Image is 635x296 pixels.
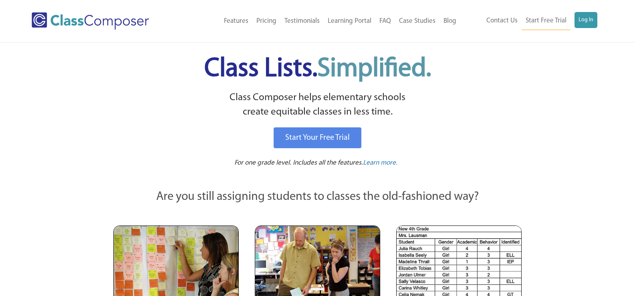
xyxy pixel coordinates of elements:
[234,159,363,166] span: For one grade level. Includes all the features.
[324,12,375,30] a: Learning Portal
[280,12,324,30] a: Testimonials
[285,134,350,142] span: Start Your Free Trial
[252,12,280,30] a: Pricing
[522,12,570,30] a: Start Free Trial
[363,159,397,166] span: Learn more.
[181,12,460,30] nav: Header Menu
[220,12,252,30] a: Features
[460,12,597,30] nav: Header Menu
[395,12,439,30] a: Case Studies
[112,91,523,120] p: Class Composer helps elementary schools create equitable classes in less time.
[363,158,397,168] a: Learn more.
[32,12,149,30] img: Class Composer
[204,56,431,82] span: Class Lists.
[113,188,522,206] p: Are you still assigning students to classes the old-fashioned way?
[575,12,597,28] a: Log In
[439,12,460,30] a: Blog
[482,12,522,30] a: Contact Us
[375,12,395,30] a: FAQ
[317,56,431,82] span: Simplified.
[274,127,361,148] a: Start Your Free Trial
